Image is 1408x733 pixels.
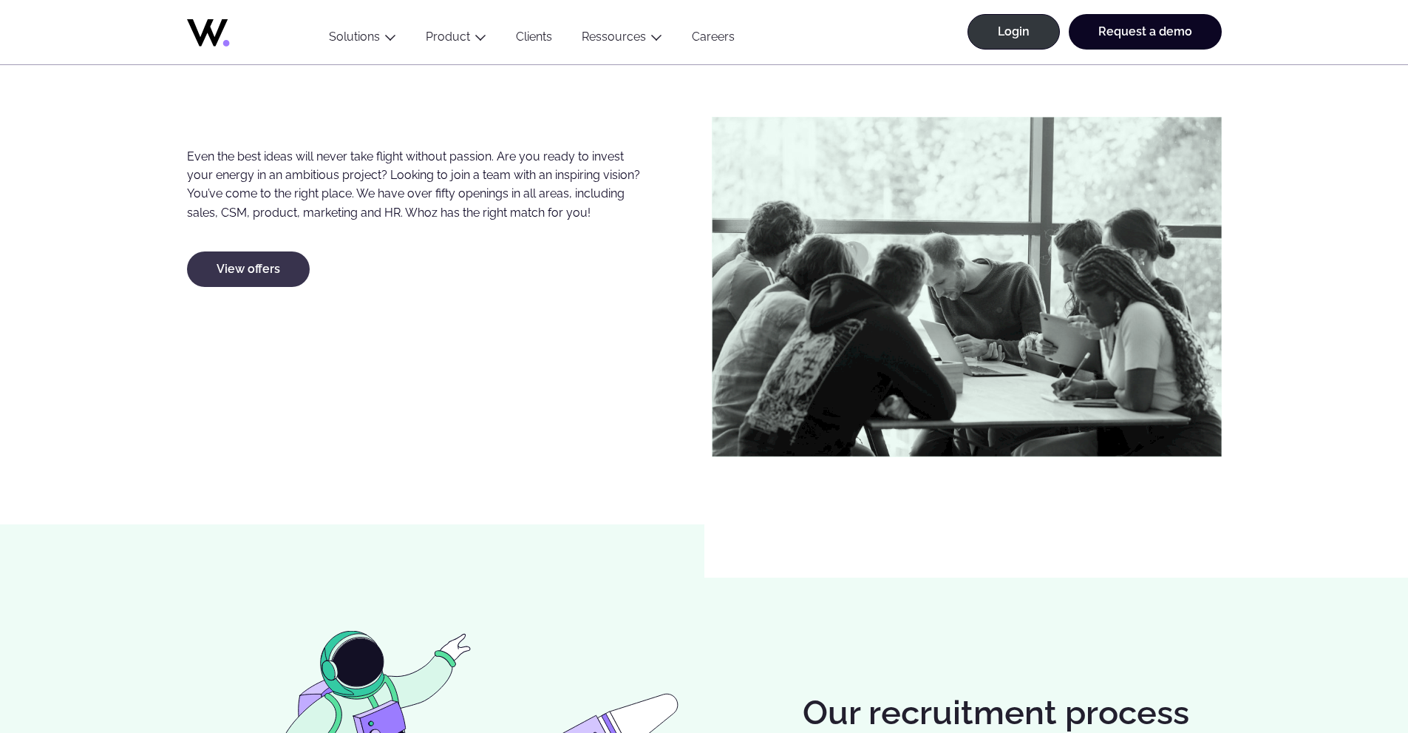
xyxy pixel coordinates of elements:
a: Careers [677,30,749,50]
button: Product [411,30,501,50]
button: Ressources [567,30,677,50]
a: Login [967,14,1060,50]
p: Even the best ideas will never take flight without passion. Are you ready to invest your energy i... [187,147,646,222]
button: Solutions [314,30,411,50]
a: View offers [187,251,310,287]
h2: Our recruitment process [803,695,1222,732]
a: Product [426,30,470,44]
a: Clients [501,30,567,50]
a: Ressources [582,30,646,44]
iframe: Chatbot [1310,635,1387,712]
a: Request a demo [1069,14,1222,50]
img: Whozzies-learning [712,117,1222,457]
